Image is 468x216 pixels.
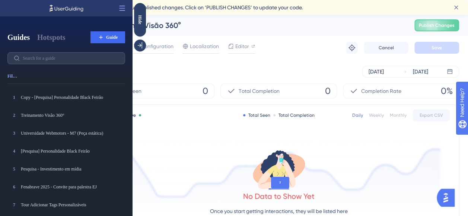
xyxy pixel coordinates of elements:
div: 5 [10,165,18,173]
button: Publish Changes [414,19,459,31]
button: Save [414,42,459,54]
div: Weekly [369,112,384,118]
span: You have unpublished changes. Click on ‘PUBLISH CHANGES’ to update your code. [109,3,303,12]
span: Export CSV [420,112,443,118]
div: Copy - [Pesquisa] Personalidade Black Feirão [21,94,124,100]
button: Hotspots [37,32,66,43]
button: Filter [7,70,18,82]
div: Total Seen [243,112,270,118]
div: Treinamento Visão 360° [98,20,396,31]
input: Search for a guide [23,56,119,61]
span: Need Help? [17,2,47,11]
div: No Data to Show Yet [243,191,315,201]
span: 0 [203,85,208,97]
span: Save [432,45,442,51]
div: Tour Adicionar Tags Personalizáveis [21,202,124,208]
div: Pesquisa - Investimento em mídia [21,166,124,172]
span: 0 [325,85,331,97]
div: 1 [10,94,18,101]
div: 3 [10,129,18,137]
span: Guide [106,34,118,40]
div: Treinamento Visão 360° [21,112,124,118]
div: Monthly [390,112,407,118]
span: Cancel [379,45,394,51]
div: 4 [10,147,18,155]
button: Cancel [364,42,408,54]
button: Guide [90,31,125,43]
span: Completion Rate [361,87,401,96]
p: Once you start getting interactions, they will be listed here [210,207,348,216]
div: Daily [352,112,363,118]
div: [DATE] [369,67,384,76]
span: Publish Changes [419,22,455,28]
span: Editor [235,42,249,51]
div: Total Completion [273,112,315,118]
button: Export CSV [413,109,450,121]
button: Guides [7,32,30,43]
span: 0% [441,85,453,97]
div: 7 [10,201,18,209]
span: Total Completion [239,87,279,96]
div: 6 [10,183,18,191]
span: Filter [7,73,18,79]
div: [Pesquisa] Personalidade Black Feirão [21,148,124,154]
div: Fenabrave 2025 - Convite para palestra EJ [21,184,124,190]
div: [DATE] [413,67,428,76]
div: Universidade Webmotors - M7 (Peça estática) [21,130,124,136]
iframe: UserGuiding AI Assistant Launcher [437,187,459,209]
div: 2 [10,112,18,119]
span: Localization [190,42,219,51]
span: Configuration [141,42,173,51]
